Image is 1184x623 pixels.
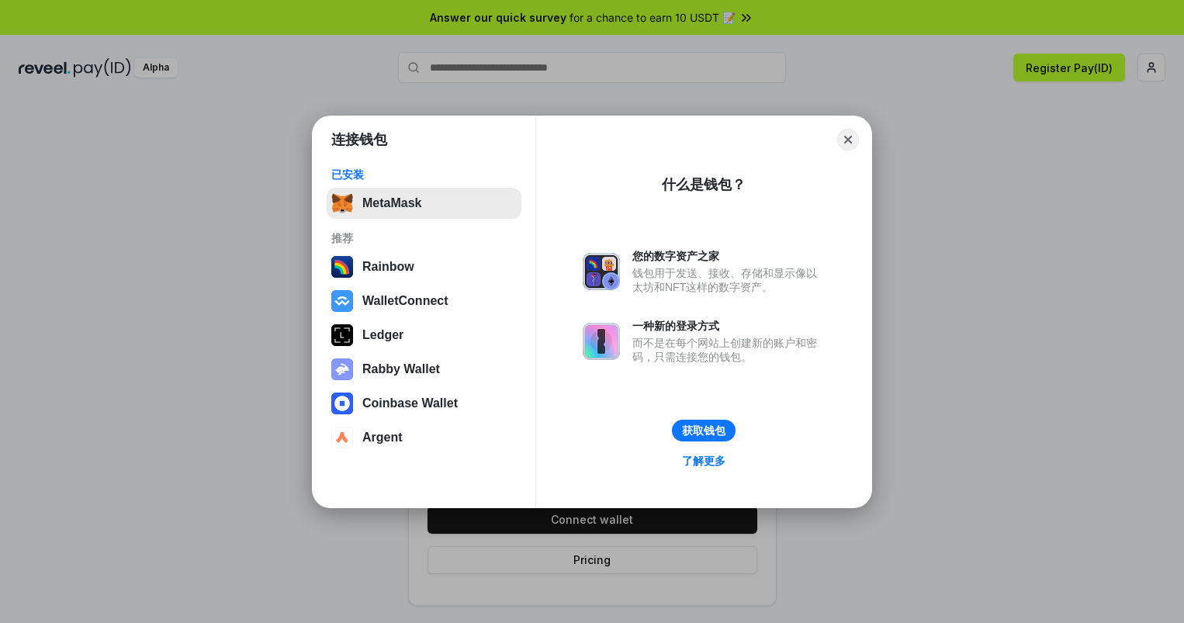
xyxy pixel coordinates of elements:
img: svg+xml,%3Csvg%20width%3D%2228%22%20height%3D%2228%22%20viewBox%3D%220%200%2028%2028%22%20fill%3D... [331,393,353,414]
button: Coinbase Wallet [327,388,521,419]
button: MetaMask [327,188,521,219]
div: Rainbow [362,260,414,274]
div: 推荐 [331,231,517,245]
div: Ledger [362,328,403,342]
img: svg+xml,%3Csvg%20width%3D%2228%22%20height%3D%2228%22%20viewBox%3D%220%200%2028%2028%22%20fill%3D... [331,290,353,312]
div: 而不是在每个网站上创建新的账户和密码，只需连接您的钱包。 [632,336,825,364]
h1: 连接钱包 [331,130,387,149]
div: WalletConnect [362,294,448,308]
div: 已安装 [331,168,517,182]
div: MetaMask [362,196,421,210]
div: Coinbase Wallet [362,396,458,410]
div: 了解更多 [682,454,725,468]
div: 获取钱包 [682,424,725,438]
button: Rabby Wallet [327,354,521,385]
button: WalletConnect [327,286,521,317]
div: Argent [362,431,403,445]
div: 一种新的登录方式 [632,319,825,333]
img: svg+xml,%3Csvg%20xmlns%3D%22http%3A%2F%2Fwww.w3.org%2F2000%2Fsvg%22%20fill%3D%22none%22%20viewBox... [331,358,353,380]
button: 获取钱包 [672,420,736,441]
div: 您的数字资产之家 [632,249,825,263]
button: Ledger [327,320,521,351]
img: svg+xml,%3Csvg%20xmlns%3D%22http%3A%2F%2Fwww.w3.org%2F2000%2Fsvg%22%20fill%3D%22none%22%20viewBox... [583,253,620,290]
button: Argent [327,422,521,453]
div: Rabby Wallet [362,362,440,376]
img: svg+xml,%3Csvg%20width%3D%22120%22%20height%3D%22120%22%20viewBox%3D%220%200%20120%20120%22%20fil... [331,256,353,278]
div: 什么是钱包？ [662,175,746,194]
img: svg+xml,%3Csvg%20width%3D%2228%22%20height%3D%2228%22%20viewBox%3D%220%200%2028%2028%22%20fill%3D... [331,427,353,448]
img: svg+xml,%3Csvg%20xmlns%3D%22http%3A%2F%2Fwww.w3.org%2F2000%2Fsvg%22%20fill%3D%22none%22%20viewBox... [583,323,620,360]
div: 钱包用于发送、接收、存储和显示像以太坊和NFT这样的数字资产。 [632,266,825,294]
button: Close [837,129,859,151]
img: svg+xml,%3Csvg%20fill%3D%22none%22%20height%3D%2233%22%20viewBox%3D%220%200%2035%2033%22%20width%... [331,192,353,214]
img: svg+xml,%3Csvg%20xmlns%3D%22http%3A%2F%2Fwww.w3.org%2F2000%2Fsvg%22%20width%3D%2228%22%20height%3... [331,324,353,346]
button: Rainbow [327,251,521,282]
a: 了解更多 [673,451,735,471]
